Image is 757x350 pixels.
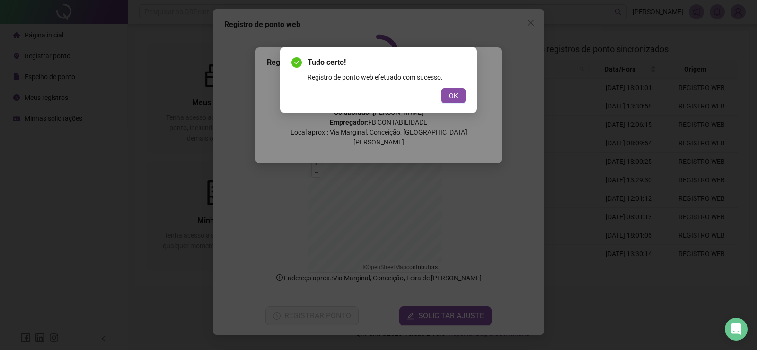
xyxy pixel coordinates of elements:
div: Open Intercom Messenger [725,318,748,341]
button: OK [441,88,466,103]
span: check-circle [291,57,302,68]
div: Registro de ponto web efetuado com sucesso. [308,72,466,82]
span: Tudo certo! [308,57,466,68]
span: OK [449,90,458,101]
